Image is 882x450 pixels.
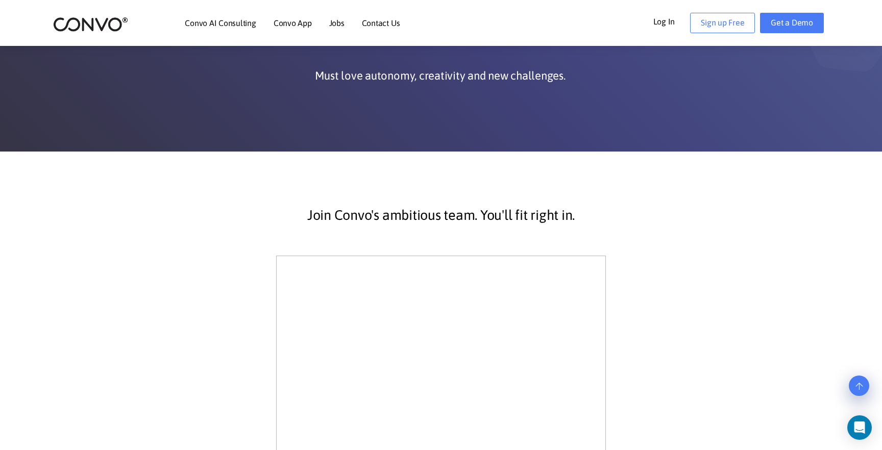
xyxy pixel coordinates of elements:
a: Contact Us [362,19,400,27]
div: Open Intercom Messenger [847,415,872,440]
a: Jobs [329,19,345,27]
a: Log In [653,13,691,29]
a: Sign up Free [690,13,755,33]
img: logo_2.png [53,16,128,32]
a: Get a Demo [760,13,824,33]
a: Convo App [274,19,312,27]
p: Join Convo's ambitious team. You'll fit right in. [165,203,717,228]
a: Convo AI Consulting [185,19,256,27]
p: Must love autonomy, creativity and new challenges. [315,68,566,83]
